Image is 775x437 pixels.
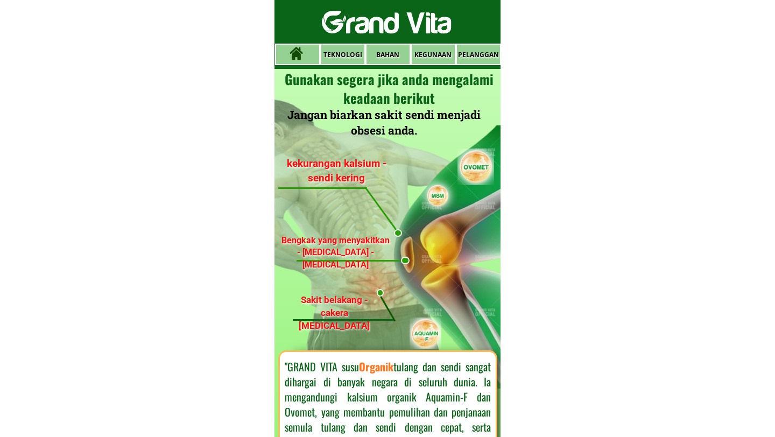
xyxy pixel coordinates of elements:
[281,69,497,107] div: Gunakan segera jika anda mengalami keadaan berikut
[321,45,364,64] p: TEKNOLOGI
[275,107,493,139] h3: Jangan biarkan sakit sendi menjadi obsesi anda.
[281,235,390,271] h3: Bengkak yang menyakitkan - [MEDICAL_DATA] - [MEDICAL_DATA]
[457,45,500,64] p: PELANGGAN
[412,45,455,64] p: KEGUNAAN
[365,358,393,375] span: rganik
[367,45,410,64] p: BAHAN
[359,358,365,375] span: O
[278,157,395,185] h3: kekurangan kalsium - sendi kering
[288,294,381,332] h3: Sakit belakang - cakera [MEDICAL_DATA]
